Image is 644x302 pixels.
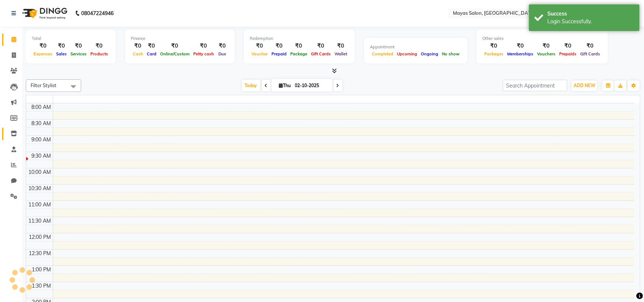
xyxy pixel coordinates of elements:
[30,152,53,160] div: 9:30 AM
[309,42,333,50] div: ₹0
[27,217,53,225] div: 11:30 AM
[547,18,634,25] div: Login Successfully.
[535,51,557,56] span: Vouchers
[288,42,309,50] div: ₹0
[440,51,461,56] span: No show
[32,51,54,56] span: Expenses
[535,42,557,50] div: ₹0
[31,282,53,290] div: 1:30 PM
[54,51,69,56] span: Sales
[505,42,535,50] div: ₹0
[131,51,145,56] span: Cash
[482,35,602,42] div: Other sales
[216,42,229,50] div: ₹0
[191,42,216,50] div: ₹0
[145,51,158,56] span: Card
[27,185,53,192] div: 10:30 AM
[89,51,110,56] span: Products
[32,42,54,50] div: ₹0
[19,3,69,24] img: logo
[31,82,56,88] span: Filter Stylist
[54,42,69,50] div: ₹0
[27,201,53,209] div: 11:00 AM
[131,42,145,50] div: ₹0
[270,51,288,56] span: Prepaid
[250,51,270,56] span: Voucher
[158,51,191,56] span: Online/Custom
[217,51,228,56] span: Due
[27,168,53,176] div: 10:00 AM
[131,35,229,42] div: Finance
[572,80,597,91] button: ADD NEW
[69,42,89,50] div: ₹0
[557,51,578,56] span: Prepaids
[277,83,293,88] span: Thu
[145,42,158,50] div: ₹0
[32,35,110,42] div: Total
[578,42,602,50] div: ₹0
[370,51,395,56] span: Completed
[30,103,53,111] div: 8:00 AM
[270,42,288,50] div: ₹0
[31,266,53,274] div: 1:00 PM
[482,51,505,56] span: Packages
[395,51,419,56] span: Upcoming
[574,83,595,88] span: ADD NEW
[482,42,505,50] div: ₹0
[547,10,634,18] div: Success
[419,51,440,56] span: Ongoing
[370,44,461,50] div: Appointment
[28,233,53,241] div: 12:00 PM
[250,35,349,42] div: Redemption
[28,250,53,257] div: 12:30 PM
[293,80,330,91] input: 2025-10-02
[30,136,53,144] div: 9:00 AM
[333,51,349,56] span: Wallet
[505,51,535,56] span: Memberships
[557,42,578,50] div: ₹0
[69,51,89,56] span: Services
[288,51,309,56] span: Package
[158,42,191,50] div: ₹0
[309,51,333,56] span: Gift Cards
[30,120,53,127] div: 8:30 AM
[250,42,270,50] div: ₹0
[89,42,110,50] div: ₹0
[578,51,602,56] span: Gift Cards
[503,80,567,91] input: Search Appointment
[191,51,216,56] span: Petty cash
[333,42,349,50] div: ₹0
[81,3,114,24] b: 08047224946
[242,80,260,91] span: Today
